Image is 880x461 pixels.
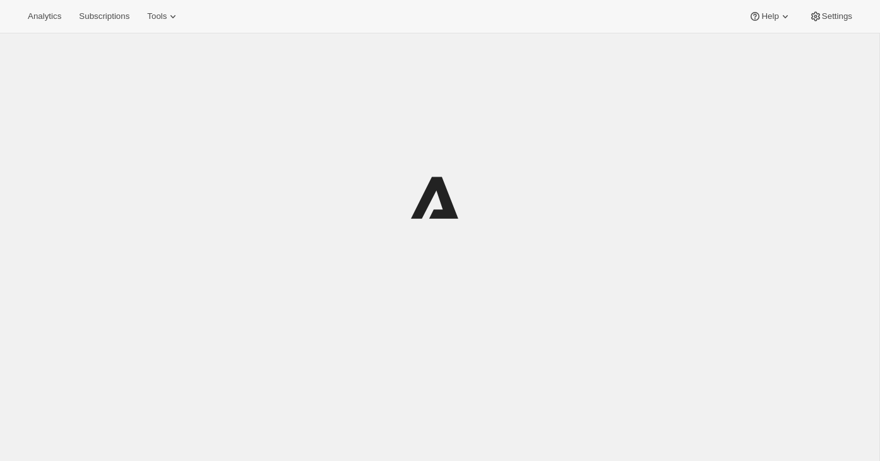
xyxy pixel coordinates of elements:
span: Tools [147,11,167,21]
span: Settings [822,11,852,21]
span: Subscriptions [79,11,129,21]
button: Subscriptions [71,8,137,25]
button: Tools [140,8,187,25]
button: Analytics [20,8,69,25]
button: Settings [802,8,860,25]
span: Help [761,11,778,21]
span: Analytics [28,11,61,21]
button: Help [741,8,799,25]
